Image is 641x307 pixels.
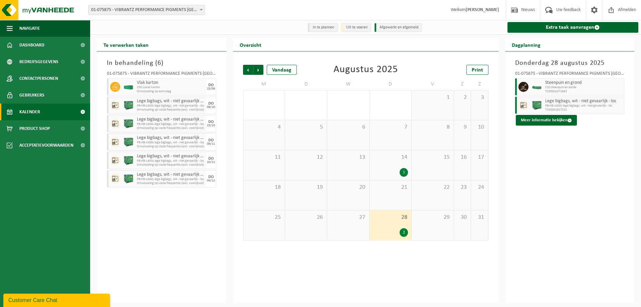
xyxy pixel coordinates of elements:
span: 27 [331,214,366,221]
span: 3 [474,94,484,101]
div: DO [208,138,214,142]
span: 9 [457,124,467,131]
div: DO [208,102,214,106]
span: 6 [158,60,161,66]
span: 01-075875 - VIBRANTZ PERFORMANCE PIGMENTS BELGIUM - MENEN [88,5,205,15]
img: PB-HB-1400-HPE-GN-01 [532,100,542,110]
span: Lege bigbags, wit - niet gevaarlijk - los [137,117,205,122]
span: Print [472,67,483,73]
h3: In behandeling ( ) [107,58,216,68]
div: Vandaag [267,65,297,75]
span: Omwisseling op vaste frequentie (excl. voorrijkost) [137,126,205,130]
span: 10 [474,124,484,131]
img: PB-HB-1400-HPE-GN-01 [124,137,134,147]
span: Omwisseling op vaste frequentie (excl. voorrijkost) [137,163,205,167]
span: Dashboard [19,37,44,53]
td: W [327,78,369,90]
span: Bedrijfsgegevens [19,53,58,70]
span: Gebruikers [19,87,44,104]
li: In te plannen [308,23,338,32]
span: PB-HB-1400L lege bigbags, wit - niet gevaarlijk - los [137,177,205,181]
span: 24 [474,184,484,191]
span: PB-HB-1400L lege bigbags, wit - niet gevaarlijk - los [137,141,205,145]
span: C30 zuiver karton [137,86,205,90]
span: Omwisseling op vaste frequentie (excl. voorrijkost) [137,108,205,112]
img: PB-HB-1400-HPE-GN-01 [124,155,134,165]
div: Augustus 2025 [334,65,398,75]
span: 19 [288,184,324,191]
span: Omwisseling op aanvraag [137,90,205,94]
div: 04/12 [207,179,215,182]
span: Kalender [19,104,40,120]
span: T250001617522 [545,108,623,112]
span: 13 [331,154,366,161]
div: DO [208,83,214,87]
span: C10 steenpuin en aarde [545,86,623,90]
span: 29 [415,214,450,221]
span: PB-HB-1400L lege bigbags, wit - niet gevaarlijk - los [137,159,205,163]
span: Vlak karton [137,80,205,86]
span: 2 [457,94,467,101]
span: Contactpersonen [19,70,58,87]
span: 5 [288,124,324,131]
span: 15 [415,154,450,161]
span: 18 [247,184,281,191]
span: 23 [457,184,467,191]
span: Steenpuin en grond [545,80,623,86]
span: 31 [474,214,484,221]
span: PB-HB-1400L lege bigbags, wit - niet gevaarlijk - los [545,104,623,108]
h2: Overzicht [233,38,268,51]
span: 14 [373,154,408,161]
span: 7 [373,124,408,131]
span: 26 [288,214,324,221]
span: Acceptatievoorwaarden [19,137,73,154]
div: 2 [400,228,408,237]
span: 16 [457,154,467,161]
li: Afgewerkt en afgemeld [375,23,422,32]
div: DO [208,175,214,179]
span: 4 [247,124,281,131]
div: DO [208,157,214,161]
img: HK-XC-10-GN-00 [532,85,542,90]
span: 25 [247,214,281,221]
strong: [PERSON_NAME] [466,7,499,12]
span: 30 [457,214,467,221]
span: T250002471663 [545,90,623,94]
div: DO [208,120,214,124]
span: 12 [288,154,324,161]
span: 17 [474,154,484,161]
iframe: chat widget [3,292,112,307]
div: 23/10 [207,124,215,127]
h2: Dagplanning [505,38,547,51]
button: Meer informatie bekijken [516,115,577,126]
div: 01-075875 - VIBRANTZ PERFORMANCE PIGMENTS [GEOGRAPHIC_DATA] - MENEN [107,71,216,78]
td: Z [471,78,488,90]
span: 11 [247,154,281,161]
span: Vorige [243,65,253,75]
span: Omwisseling op vaste frequentie (excl. voorrijkost) [137,181,205,185]
div: 09/10 [207,106,215,109]
span: PB-HB-1400L lege bigbags, wit - niet gevaarlijk - los [137,104,205,108]
li: Uit te voeren [341,23,371,32]
span: Lege bigbags, wit - niet gevaarlijk - los [137,154,205,159]
div: 25/09 [207,87,215,91]
div: 1 [400,168,408,177]
span: 1 [415,94,450,101]
td: D [285,78,327,90]
span: PB-HB-1400L lege bigbags, wit - niet gevaarlijk - los [137,122,205,126]
h3: Donderdag 28 augustus 2025 [515,58,625,68]
img: PB-HB-1400-HPE-GN-01 [124,174,134,184]
a: Print [466,65,488,75]
div: 01-075875 - VIBRANTZ PERFORMANCE PIGMENTS [GEOGRAPHIC_DATA] - MENEN [515,71,625,78]
td: M [243,78,285,90]
div: 20/11 [207,161,215,164]
img: PB-HB-1400-HPE-GN-01 [124,119,134,129]
span: 28 [373,214,408,221]
img: HK-XC-30-GN-00 [124,85,134,90]
td: Z [454,78,471,90]
span: Product Shop [19,120,50,137]
span: 21 [373,184,408,191]
span: 22 [415,184,450,191]
img: PB-HB-1400-HPE-GN-01 [124,100,134,110]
